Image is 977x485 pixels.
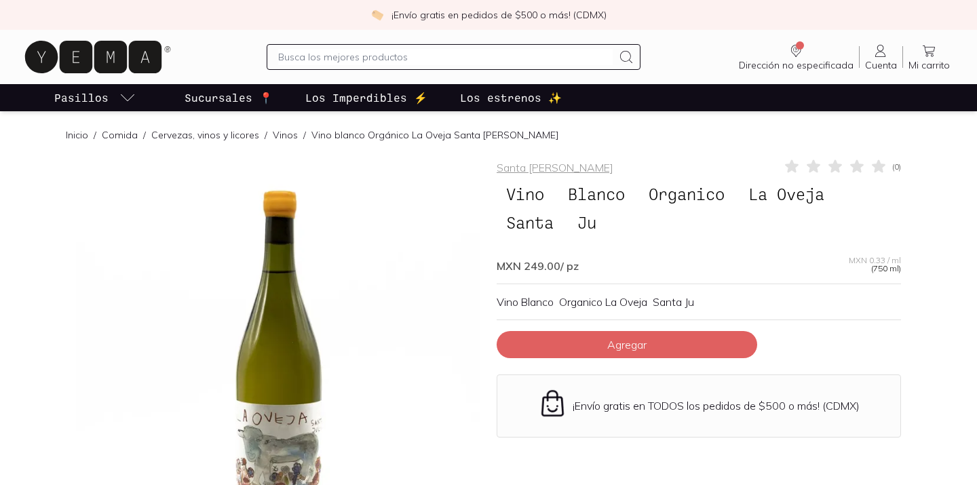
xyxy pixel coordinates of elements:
img: Envío [538,389,567,418]
a: Vinos [273,129,298,141]
a: Comida [102,129,138,141]
a: Dirección no especificada [733,43,859,71]
span: / [259,128,273,142]
a: Los Imperdibles ⚡️ [303,84,430,111]
span: Santa [497,210,563,235]
span: Vino [497,181,554,207]
span: / [138,128,151,142]
span: / [88,128,102,142]
span: MXN 0.33 / ml [849,256,901,265]
span: Mi carrito [908,59,950,71]
p: ¡Envío gratis en TODOS los pedidos de $500 o más! (CDMX) [573,399,860,412]
p: Vino blanco Orgánico La Oveja Santa [PERSON_NAME] [311,128,558,142]
a: Sucursales 📍 [182,84,275,111]
button: Agregar [497,331,757,358]
input: Busca los mejores productos [278,49,612,65]
p: Pasillos [54,90,109,106]
span: Cuenta [865,59,897,71]
img: check [371,9,383,21]
a: Mi carrito [903,43,955,71]
a: Cervezas, vinos y licores [151,129,259,141]
a: Cuenta [860,43,902,71]
p: Los estrenos ✨ [460,90,562,106]
span: / [298,128,311,142]
span: La Oveja [739,181,834,207]
a: Los estrenos ✨ [457,84,564,111]
a: Santa [PERSON_NAME] [497,161,613,174]
a: Inicio [66,129,88,141]
span: MXN 249.00 / pz [497,259,579,273]
p: Vino Blanco Organico La Oveja Santa Ju [497,295,901,309]
p: Sucursales 📍 [185,90,273,106]
span: Ju [568,210,606,235]
p: ¡Envío gratis en pedidos de $500 o más! (CDMX) [391,8,607,22]
span: Agregar [607,338,647,351]
span: Organico [639,181,734,207]
span: Blanco [558,181,634,207]
p: Los Imperdibles ⚡️ [305,90,427,106]
a: pasillo-todos-link [52,84,138,111]
span: (750 ml) [871,265,901,273]
span: Dirección no especificada [739,59,854,71]
span: ( 0 ) [892,163,901,171]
